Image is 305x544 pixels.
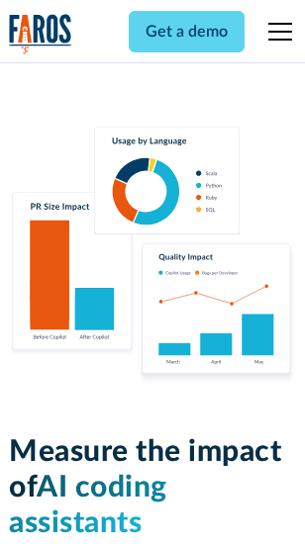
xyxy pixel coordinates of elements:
a: home [9,14,72,54]
a: Get a demo [129,11,245,52]
span: AI coding assistants [9,473,167,538]
img: Charts tracking GitHub Copilot's usage and impact on velocity and quality [9,127,296,387]
h1: Measure the impact of [9,434,296,541]
img: Logo of the analytics and reporting company Faros. [9,14,72,54]
div: menu [256,8,296,55]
